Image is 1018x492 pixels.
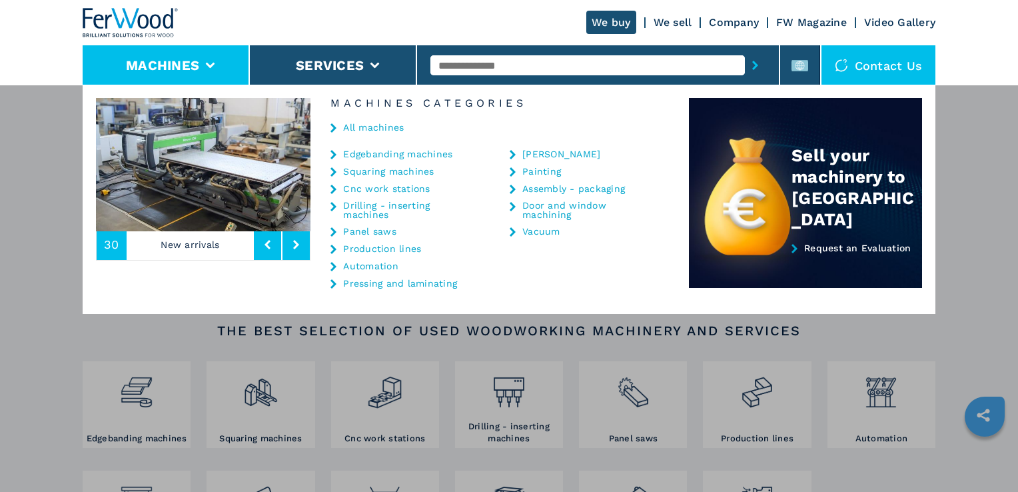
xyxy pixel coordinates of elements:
[126,57,199,73] button: Machines
[343,184,430,193] a: Cnc work stations
[343,123,404,132] a: All machines
[343,279,457,288] a: Pressing and laminating
[96,98,310,231] img: image
[689,243,922,289] a: Request an Evaluation
[522,184,625,193] a: Assembly - packaging
[343,167,434,176] a: Squaring machines
[296,57,364,73] button: Services
[791,145,922,230] div: Sell your machinery to [GEOGRAPHIC_DATA]
[776,16,847,29] a: FW Magazine
[343,244,421,253] a: Production lines
[343,201,476,219] a: Drilling - inserting machines
[835,59,848,72] img: Contact us
[310,98,525,231] img: image
[127,229,254,260] p: New arrivals
[709,16,759,29] a: Company
[343,149,452,159] a: Edgebanding machines
[654,16,692,29] a: We sell
[864,16,935,29] a: Video Gallery
[522,167,561,176] a: Painting
[586,11,636,34] a: We buy
[745,50,765,81] button: submit-button
[310,98,689,109] h6: Machines Categories
[343,227,396,236] a: Panel saws
[343,261,398,271] a: Automation
[104,239,119,251] span: 30
[522,149,600,159] a: [PERSON_NAME]
[522,227,560,236] a: Vacuum
[821,45,936,85] div: Contact us
[83,8,179,37] img: Ferwood
[522,201,656,219] a: Door and window machining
